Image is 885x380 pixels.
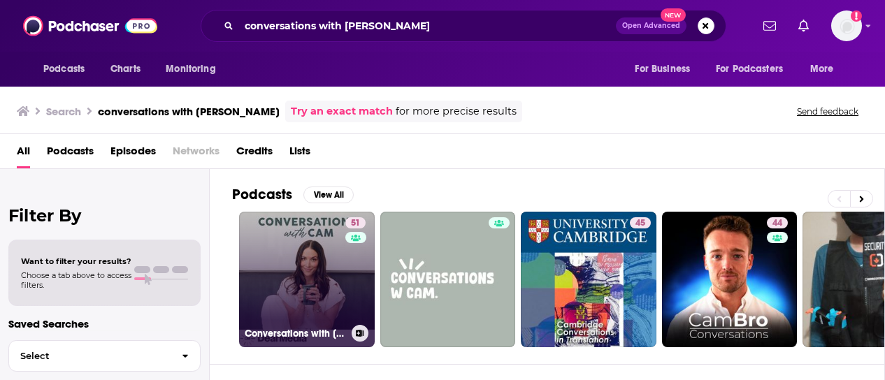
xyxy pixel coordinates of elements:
[110,140,156,168] a: Episodes
[232,186,292,203] h2: Podcasts
[245,328,346,339] h3: Conversations with [PERSON_NAME]
[622,22,680,29] span: Open Advanced
[625,56,707,82] button: open menu
[521,212,656,347] a: 45
[662,212,798,347] a: 44
[23,13,157,39] img: Podchaser - Follow, Share and Rate Podcasts
[831,10,862,41] span: Logged in as hannah.bishop
[707,56,803,82] button: open menu
[8,340,201,372] button: Select
[239,15,616,37] input: Search podcasts, credits, & more...
[236,140,273,168] a: Credits
[34,56,103,82] button: open menu
[851,10,862,22] svg: Add a profile image
[716,59,783,79] span: For Podcasters
[21,270,131,290] span: Choose a tab above to access filters.
[156,56,233,82] button: open menu
[46,105,81,118] h3: Search
[630,217,651,228] a: 45
[351,217,360,231] span: 51
[21,256,131,266] span: Want to filter your results?
[289,140,310,168] a: Lists
[758,14,782,38] a: Show notifications dropdown
[800,56,851,82] button: open menu
[793,14,814,38] a: Show notifications dropdown
[43,59,85,79] span: Podcasts
[810,59,834,79] span: More
[793,105,863,117] button: Send feedback
[772,217,782,231] span: 44
[98,105,280,118] h3: conversations with [PERSON_NAME]
[767,217,788,228] a: 44
[47,140,94,168] a: Podcasts
[661,8,686,22] span: New
[303,187,354,203] button: View All
[635,59,690,79] span: For Business
[201,10,726,42] div: Search podcasts, credits, & more...
[232,186,354,203] a: PodcastsView All
[396,103,517,119] span: for more precise results
[831,10,862,41] button: Show profile menu
[173,140,220,168] span: Networks
[635,217,645,231] span: 45
[110,59,141,79] span: Charts
[9,351,171,360] span: Select
[8,205,201,226] h2: Filter By
[239,212,375,347] a: 51Conversations with [PERSON_NAME]
[8,317,201,330] p: Saved Searches
[616,17,686,34] button: Open AdvancedNew
[101,56,149,82] a: Charts
[166,59,215,79] span: Monitoring
[831,10,862,41] img: User Profile
[291,103,393,119] a: Try an exact match
[17,140,30,168] a: All
[345,217,366,228] a: 51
